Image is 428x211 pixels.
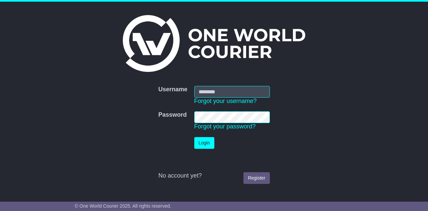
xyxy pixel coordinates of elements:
[194,98,257,104] a: Forgot your username?
[194,123,256,130] a: Forgot your password?
[158,86,187,93] label: Username
[158,111,187,119] label: Password
[75,203,171,209] span: © One World Courier 2025. All rights reserved.
[123,15,305,72] img: One World
[158,172,270,180] div: No account yet?
[194,137,214,149] button: Login
[243,172,270,184] a: Register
